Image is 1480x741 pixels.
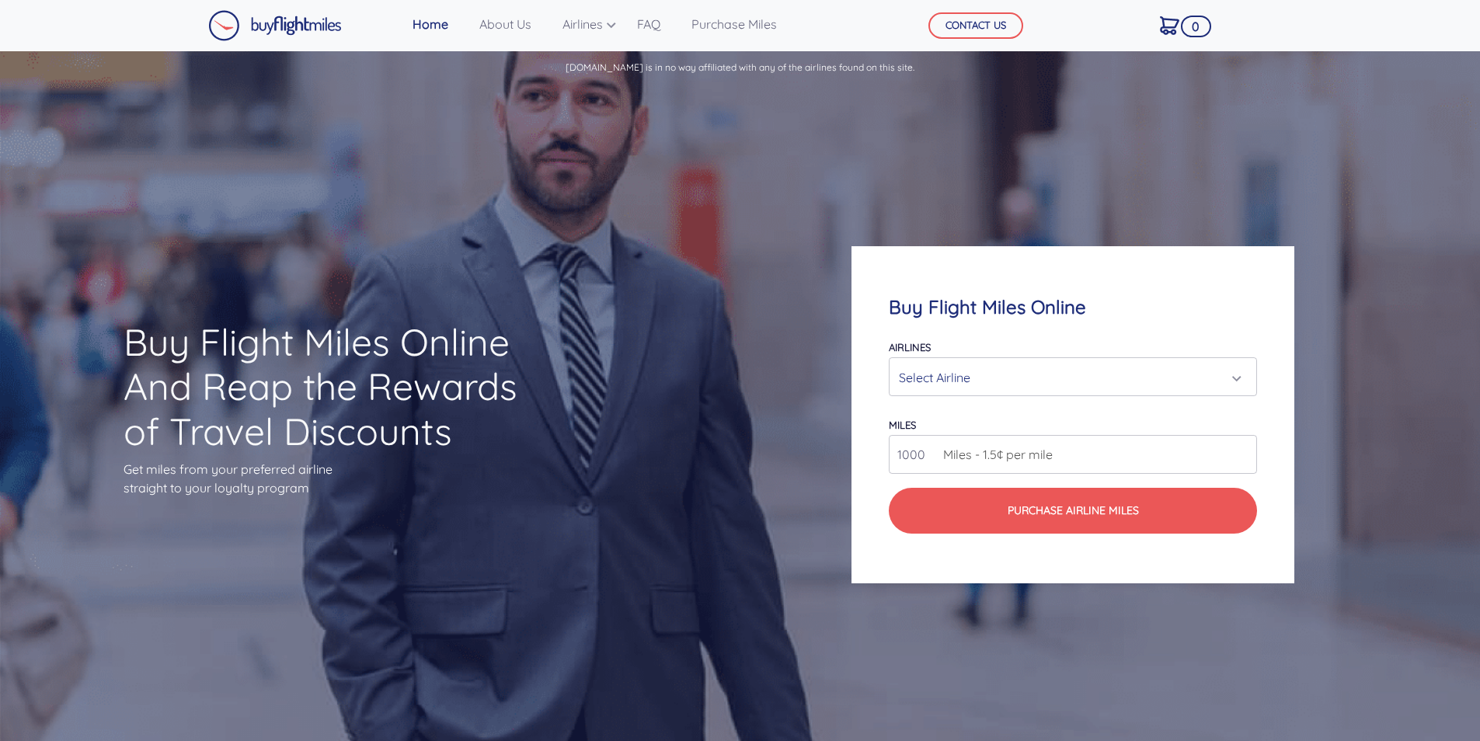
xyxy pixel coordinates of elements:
img: Buy Flight Miles Logo [208,10,342,41]
label: Airlines [889,341,931,353]
a: FAQ [631,9,667,40]
a: Purchase Miles [685,9,783,40]
a: 0 [1154,9,1186,41]
div: Select Airline [899,363,1238,392]
a: About Us [473,9,538,40]
img: Cart [1160,16,1179,35]
button: Purchase Airline Miles [889,488,1257,534]
span: Miles - 1.5¢ per mile [935,445,1053,464]
h1: Buy Flight Miles Online And Reap the Rewards of Travel Discounts [124,320,543,454]
p: Get miles from your preferred airline straight to your loyalty program [124,460,543,497]
span: 0 [1181,16,1211,37]
a: Airlines [556,9,612,40]
label: miles [889,419,916,431]
h4: Buy Flight Miles Online [889,296,1257,318]
a: Home [406,9,454,40]
button: CONTACT US [928,12,1023,39]
button: Select Airline [889,357,1257,396]
a: Buy Flight Miles Logo [208,6,342,45]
